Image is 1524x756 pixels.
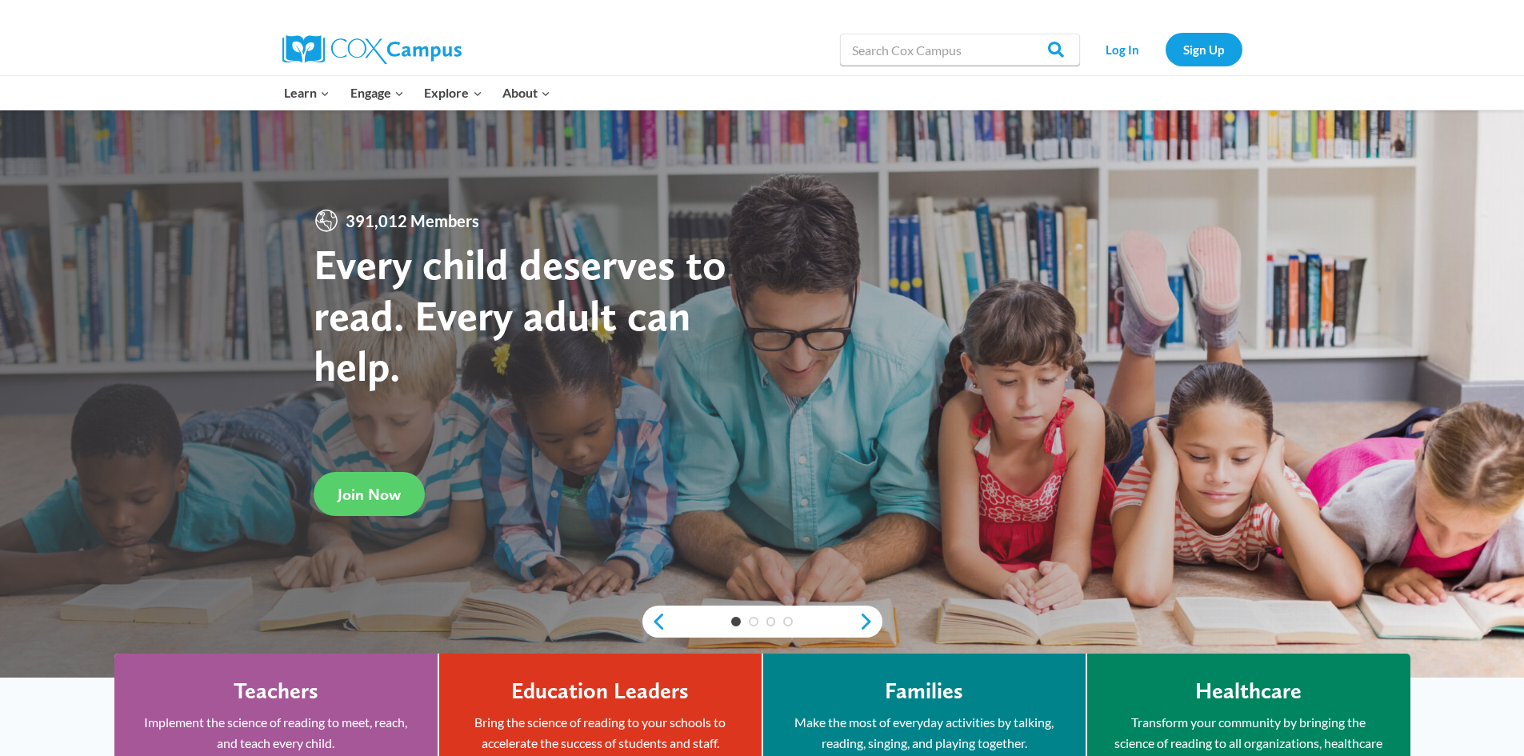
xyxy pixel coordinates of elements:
[642,606,882,638] div: content slider buttons
[314,238,726,391] strong: Every child deserves to read. Every adult can help.
[234,678,318,705] h4: Teachers
[424,82,482,103] span: Explore
[350,82,404,103] span: Engage
[783,617,793,626] a: 4
[858,612,882,631] a: next
[731,617,741,626] a: 1
[314,472,425,516] a: Join Now
[1166,33,1242,66] a: Sign Up
[282,35,462,64] img: Cox Campus
[511,678,689,705] h4: Education Leaders
[339,208,486,234] span: 391,012 Members
[642,612,666,631] a: previous
[766,617,776,626] a: 3
[1088,33,1158,66] a: Log In
[749,617,758,626] a: 2
[885,678,963,705] h4: Families
[787,712,1062,753] p: Make the most of everyday activities by talking, reading, singing, and playing together.
[840,34,1080,66] input: Search Cox Campus
[274,76,561,110] nav: Primary Navigation
[338,485,401,504] span: Join Now
[1195,678,1302,705] h4: Healthcare
[502,82,550,103] span: About
[138,712,414,753] p: Implement the science of reading to meet, reach, and teach every child.
[463,712,738,753] p: Bring the science of reading to your schools to accelerate the success of students and staff.
[284,82,330,103] span: Learn
[1088,33,1242,66] nav: Secondary Navigation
